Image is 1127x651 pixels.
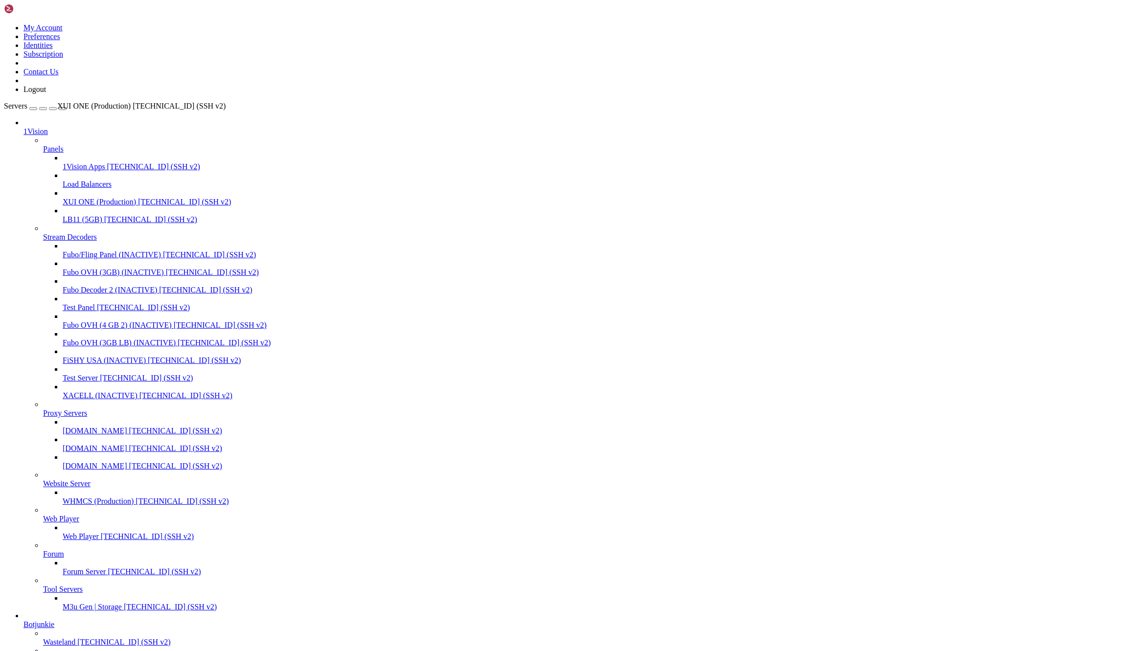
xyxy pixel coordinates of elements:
[43,479,91,488] span: Website Server
[4,102,67,110] a: Servers
[43,585,1123,594] a: Tool Servers
[63,391,138,400] span: XACELL (INACTIVE)
[63,303,1123,312] a: Test Panel [TECHNICAL_ID] (SSH v2)
[63,303,95,312] span: Test Panel
[43,541,1123,576] li: Forum
[178,338,271,347] span: [TECHNICAL_ID] (SSH v2)
[63,268,164,276] span: Fubo OVH (3GB) (INACTIVE)
[159,286,252,294] span: [TECHNICAL_ID] (SSH v2)
[63,312,1123,330] li: Fubo OVH (4 GB 2) (INACTIVE) [TECHNICAL_ID] (SSH v2)
[63,206,1123,224] li: LB11 (5GB) [TECHNICAL_ID] (SSH v2)
[124,603,217,611] span: [TECHNICAL_ID] (SSH v2)
[139,391,232,400] span: [TECHNICAL_ID] (SSH v2)
[63,444,1123,453] a: [DOMAIN_NAME] [TECHNICAL_ID] (SSH v2)
[63,294,1123,312] li: Test Panel [TECHNICAL_ID] (SSH v2)
[63,198,136,206] span: XUI ONE (Production)
[63,162,1123,171] a: 1Vision Apps [TECHNICAL_ID] (SSH v2)
[43,638,75,646] span: Wasteland
[23,50,63,58] a: Subscription
[63,259,1123,277] li: Fubo OVH (3GB) (INACTIVE) [TECHNICAL_ID] (SSH v2)
[63,277,1123,294] li: Fubo Decoder 2 (INACTIVE) [TECHNICAL_ID] (SSH v2)
[63,171,1123,189] li: Load Balancers
[57,102,131,110] span: XUI ONE (Production)
[43,233,1123,242] a: Stream Decoders
[63,418,1123,435] li: [DOMAIN_NAME] [TECHNICAL_ID] (SSH v2)
[63,603,1123,611] a: M3u Gen | Storage [TECHNICAL_ID] (SSH v2)
[43,515,79,523] span: Web Player
[63,559,1123,576] li: Forum Server [TECHNICAL_ID] (SSH v2)
[63,321,1123,330] a: Fubo OVH (4 GB 2) (INACTIVE) [TECHNICAL_ID] (SSH v2)
[77,638,170,646] span: [TECHNICAL_ID] (SSH v2)
[23,620,54,629] span: Botjunkie
[63,567,106,576] span: Forum Server
[63,162,105,171] span: 1Vision Apps
[63,347,1123,365] li: FiSHY USA (INACTIVE) [TECHNICAL_ID] (SSH v2)
[63,180,1123,189] a: Load Balancers
[129,427,222,435] span: [TECHNICAL_ID] (SSH v2)
[63,338,176,347] span: Fubo OVH (3GB LB) (INACTIVE)
[63,250,1123,259] a: Fubo/Fling Panel (INACTIVE) [TECHNICAL_ID] (SSH v2)
[43,585,83,593] span: Tool Servers
[23,127,48,135] span: 1Vision
[43,515,1123,523] a: Web Player
[63,382,1123,400] li: XACELL (INACTIVE) [TECHNICAL_ID] (SSH v2)
[63,286,157,294] span: Fubo Decoder 2 (INACTIVE)
[23,32,60,41] a: Preferences
[43,145,64,153] span: Panels
[174,321,267,329] span: [TECHNICAL_ID] (SSH v2)
[23,41,53,49] a: Identities
[63,198,1123,206] a: XUI ONE (Production) [TECHNICAL_ID] (SSH v2)
[23,127,1123,136] a: 1Vision
[43,629,1123,647] li: Wasteland [TECHNICAL_ID] (SSH v2)
[43,233,97,241] span: Stream Decoders
[43,576,1123,611] li: Tool Servers
[43,224,1123,400] li: Stream Decoders
[63,391,1123,400] a: XACELL (INACTIVE) [TECHNICAL_ID] (SSH v2)
[43,409,1123,418] a: Proxy Servers
[108,567,201,576] span: [TECHNICAL_ID] (SSH v2)
[63,338,1123,347] a: Fubo OVH (3GB LB) (INACTIVE) [TECHNICAL_ID] (SSH v2)
[63,453,1123,471] li: [DOMAIN_NAME] [TECHNICAL_ID] (SSH v2)
[100,374,193,382] span: [TECHNICAL_ID] (SSH v2)
[63,462,1123,471] a: [DOMAIN_NAME] [TECHNICAL_ID] (SSH v2)
[63,215,102,224] span: LB11 (5GB)
[101,532,194,540] span: [TECHNICAL_ID] (SSH v2)
[63,215,1123,224] a: LB11 (5GB) [TECHNICAL_ID] (SSH v2)
[148,356,241,364] span: [TECHNICAL_ID] (SSH v2)
[63,330,1123,347] li: Fubo OVH (3GB LB) (INACTIVE) [TECHNICAL_ID] (SSH v2)
[43,409,87,417] span: Proxy Servers
[163,250,256,259] span: [TECHNICAL_ID] (SSH v2)
[43,400,1123,471] li: Proxy Servers
[63,532,99,540] span: Web Player
[23,23,63,32] a: My Account
[63,435,1123,453] li: [DOMAIN_NAME] [TECHNICAL_ID] (SSH v2)
[43,145,1123,154] a: Panels
[63,365,1123,382] li: Test Server [TECHNICAL_ID] (SSH v2)
[4,4,60,14] img: Shellngn
[63,497,134,505] span: WHMCS (Production)
[43,136,1123,224] li: Panels
[63,594,1123,611] li: M3u Gen | Storage [TECHNICAL_ID] (SSH v2)
[43,638,1123,647] a: Wasteland [TECHNICAL_ID] (SSH v2)
[129,462,222,470] span: [TECHNICAL_ID] (SSH v2)
[43,550,64,558] span: Forum
[63,374,1123,382] a: Test Server [TECHNICAL_ID] (SSH v2)
[63,532,1123,541] a: Web Player [TECHNICAL_ID] (SSH v2)
[63,497,1123,506] a: WHMCS (Production) [TECHNICAL_ID] (SSH v2)
[136,497,229,505] span: [TECHNICAL_ID] (SSH v2)
[63,154,1123,171] li: 1Vision Apps [TECHNICAL_ID] (SSH v2)
[63,444,127,452] span: [DOMAIN_NAME]
[43,479,1123,488] a: Website Server
[43,550,1123,559] a: Forum
[138,198,231,206] span: [TECHNICAL_ID] (SSH v2)
[63,321,172,329] span: Fubo OVH (4 GB 2) (INACTIVE)
[63,567,1123,576] a: Forum Server [TECHNICAL_ID] (SSH v2)
[63,286,1123,294] a: Fubo Decoder 2 (INACTIVE) [TECHNICAL_ID] (SSH v2)
[63,427,127,435] span: [DOMAIN_NAME]
[63,374,98,382] span: Test Server
[43,471,1123,506] li: Website Server
[63,268,1123,277] a: Fubo OVH (3GB) (INACTIVE) [TECHNICAL_ID] (SSH v2)
[133,102,226,110] span: [TECHNICAL_ID] (SSH v2)
[63,603,122,611] span: M3u Gen | Storage
[63,523,1123,541] li: Web Player [TECHNICAL_ID] (SSH v2)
